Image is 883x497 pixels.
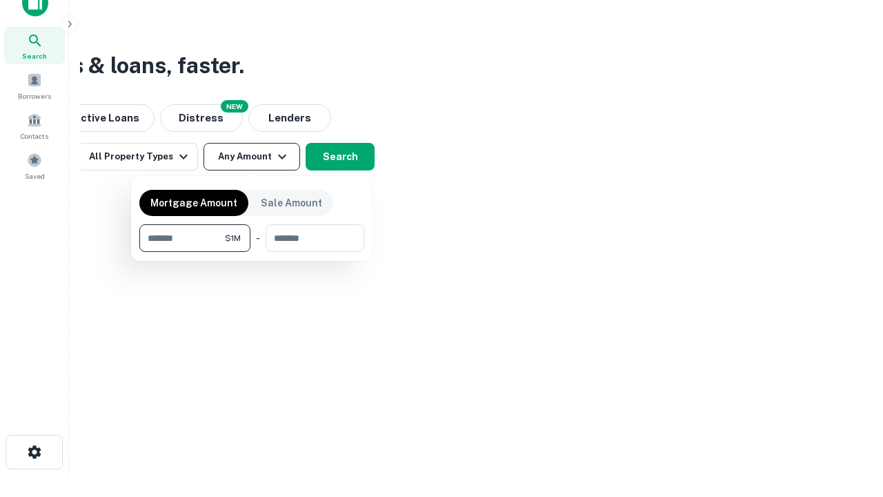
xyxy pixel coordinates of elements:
iframe: Chat Widget [814,387,883,453]
p: Sale Amount [261,195,322,211]
div: - [256,224,260,252]
span: $1M [225,232,241,244]
p: Mortgage Amount [150,195,237,211]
